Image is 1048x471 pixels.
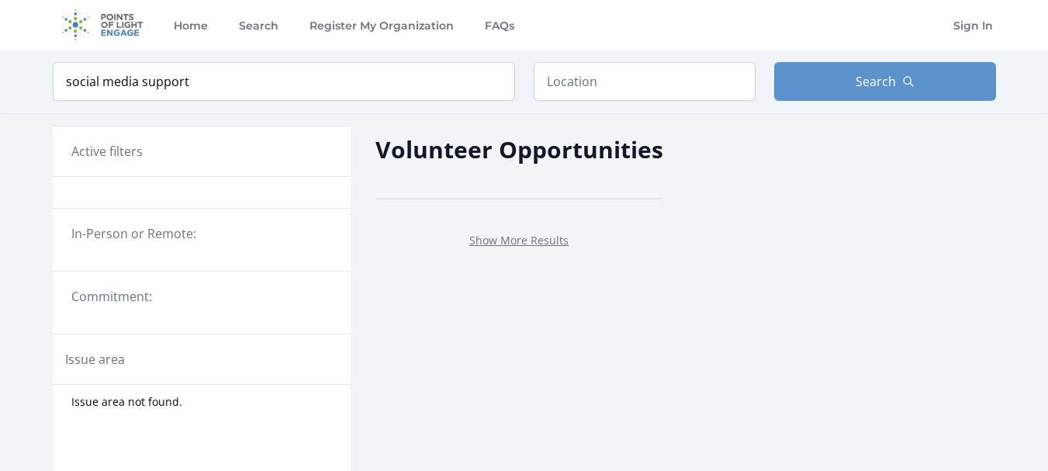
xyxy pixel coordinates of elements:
span: Issue area not found. [71,394,182,410]
input: Keyword [53,62,515,101]
h2: Volunteer Opportunities [375,132,663,167]
span: Search [856,72,896,91]
h3: Active filters [71,142,143,161]
legend: Issue area [65,350,125,369]
legend: Commitment: [71,287,332,306]
input: Location [534,62,756,101]
a: Show More Results [469,233,569,248]
legend: In-Person or Remote: [71,224,332,243]
button: Search [774,62,996,101]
